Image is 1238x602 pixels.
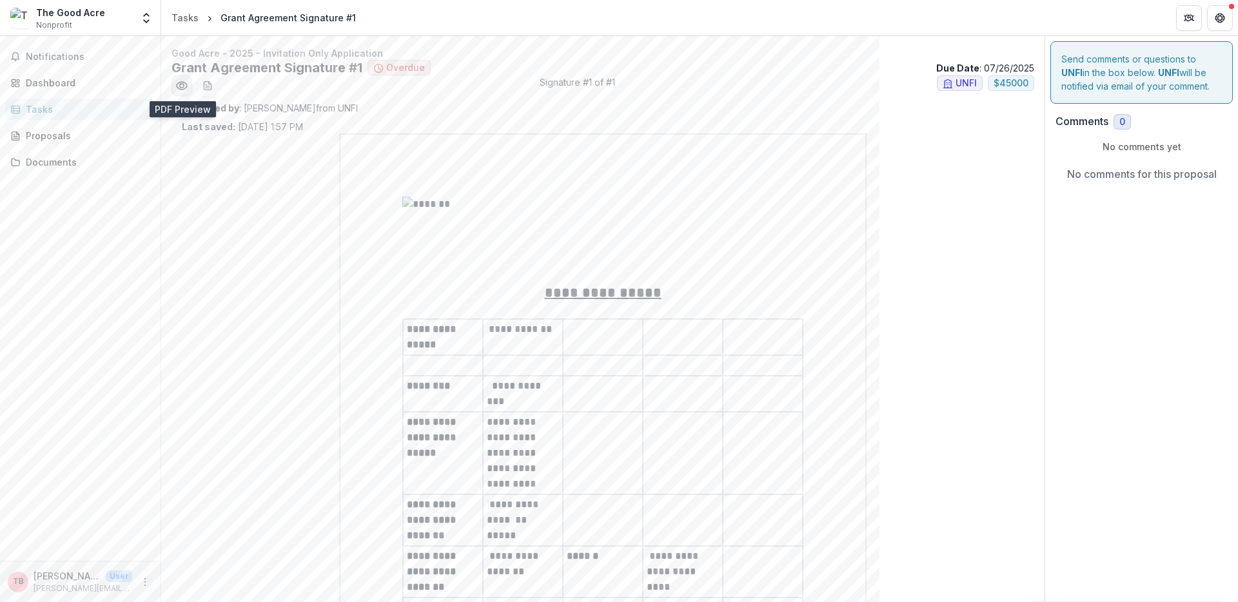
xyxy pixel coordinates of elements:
div: Tasks [26,102,145,116]
p: Good Acre - 2025 - Invitation Only Application [172,46,1034,60]
a: Proposals [5,125,155,146]
div: The Good Acre [36,6,105,19]
p: [PERSON_NAME][EMAIL_ADDRESS][DOMAIN_NAME] [34,583,132,594]
button: Partners [1176,5,1202,31]
button: download-word-button [197,75,218,96]
strong: Last saved: [182,121,235,132]
div: Documents [26,155,145,169]
p: [PERSON_NAME] [34,569,101,583]
div: Grant Agreement Signature #1 [221,11,356,24]
button: Get Help [1207,5,1233,31]
strong: UNFI [1061,67,1083,78]
div: Proposals [26,129,145,142]
a: Tasks [166,8,204,27]
strong: UNFI [1158,67,1179,78]
h2: Grant Agreement Signature #1 [172,60,362,75]
h2: Comments [1056,115,1108,128]
span: Signature #1 of #1 [540,75,615,96]
p: No comments yet [1056,140,1228,153]
a: Tasks [5,99,155,120]
div: Send comments or questions to in the box below. will be notified via email of your comment. [1050,41,1233,104]
div: Theresa Beckhusen [13,578,24,586]
span: Notifications [26,52,150,63]
div: Dashboard [26,76,145,90]
button: Open entity switcher [137,5,155,31]
span: Nonprofit [36,19,72,31]
button: Preview 3b0a0063-204e-41ba-b2f1-57a6fddb953f.pdf [172,75,192,96]
p: No comments for this proposal [1067,166,1217,182]
p: : [PERSON_NAME] from UNFI [182,101,1024,115]
strong: Assigned by [182,102,239,113]
span: Overdue [386,63,425,73]
p: : 07/26/2025 [936,61,1034,75]
button: More [137,574,153,590]
span: 0 [1119,117,1125,128]
span: $ 45000 [994,78,1028,89]
div: Tasks [172,11,199,24]
button: Notifications [5,46,155,67]
span: UNFI [956,78,977,89]
img: The Good Acre [10,8,31,28]
a: Dashboard [5,72,155,93]
strong: Due Date [936,63,979,73]
p: User [106,570,132,582]
p: [DATE] 1:57 PM [182,120,303,133]
a: Documents [5,151,155,173]
nav: breadcrumb [166,8,361,27]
